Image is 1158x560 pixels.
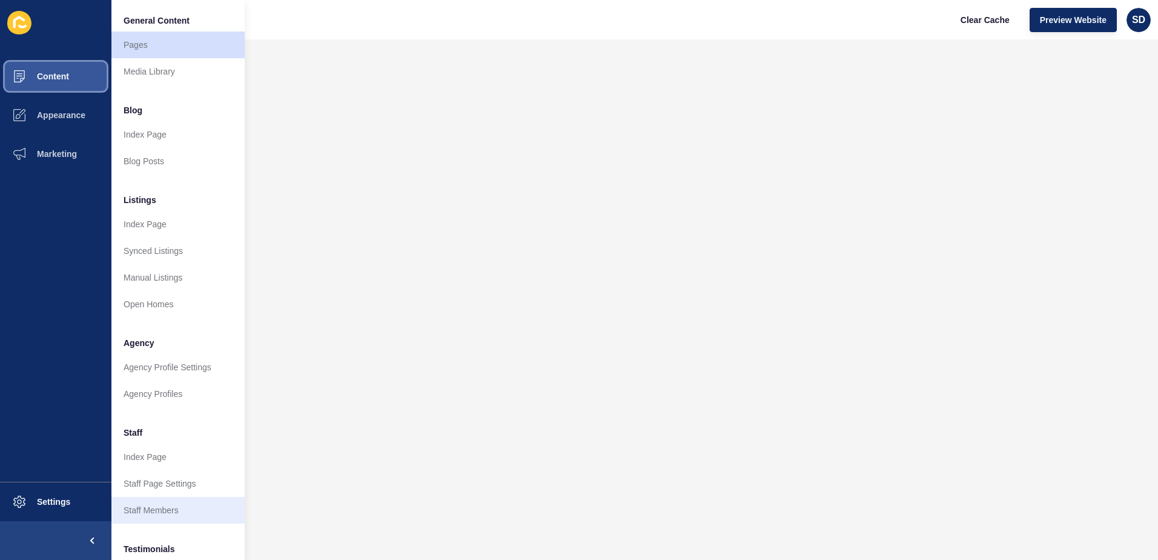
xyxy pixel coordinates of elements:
a: Open Homes [111,291,245,318]
a: Staff Members [111,497,245,524]
span: General Content [124,15,190,27]
span: Agency [124,337,154,349]
a: Media Library [111,58,245,85]
span: Clear Cache [961,14,1010,26]
span: Listings [124,194,156,206]
button: Preview Website [1030,8,1117,32]
span: Staff [124,427,142,439]
a: Pages [111,32,245,58]
span: Testimonials [124,543,175,555]
a: Manual Listings [111,264,245,291]
span: Blog [124,104,142,116]
a: Index Page [111,444,245,470]
a: Staff Page Settings [111,470,245,497]
a: Agency Profile Settings [111,354,245,381]
a: Agency Profiles [111,381,245,407]
button: Clear Cache [950,8,1020,32]
a: Index Page [111,121,245,148]
a: Index Page [111,211,245,238]
a: Blog Posts [111,148,245,175]
a: Synced Listings [111,238,245,264]
span: SD [1132,14,1145,26]
span: Preview Website [1040,14,1107,26]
